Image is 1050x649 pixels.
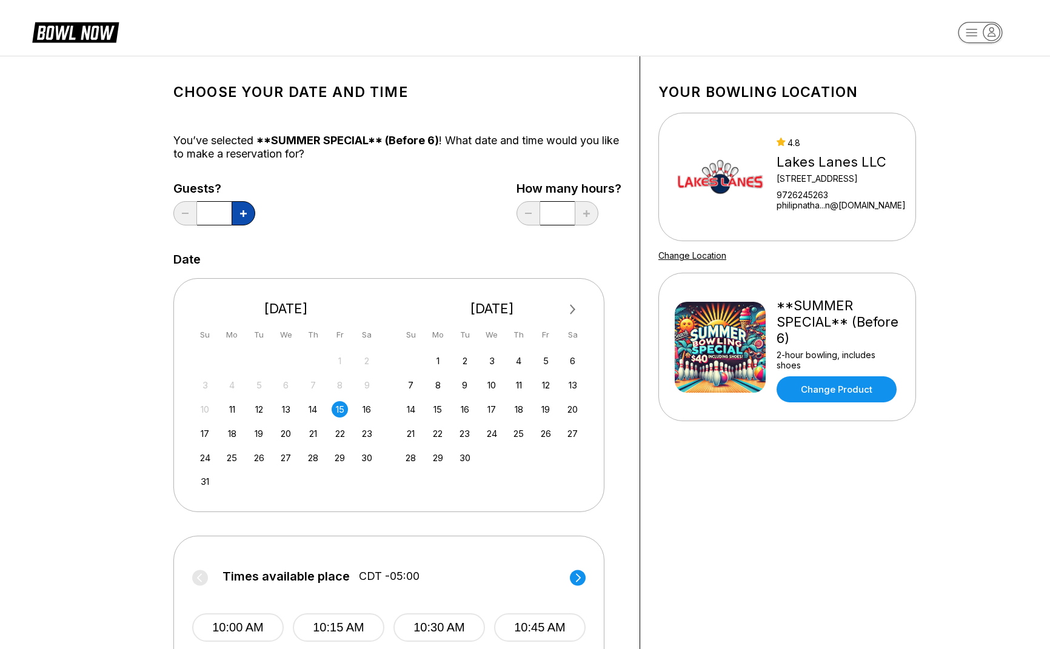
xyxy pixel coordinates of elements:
div: Th [510,327,527,343]
div: Su [197,327,213,343]
span: **SUMMER SPECIAL** (Before 6) [256,134,439,147]
div: Choose Thursday, August 14th, 2025 [305,401,321,418]
div: Choose Tuesday, August 12th, 2025 [251,401,267,418]
div: Choose Thursday, September 18th, 2025 [510,401,527,418]
div: month 2025-09 [401,351,583,466]
div: Not available Wednesday, August 6th, 2025 [278,377,294,393]
div: Choose Friday, August 22nd, 2025 [332,425,348,442]
div: Su [403,327,419,343]
span: CDT -05:00 [359,570,420,583]
div: Th [305,327,321,343]
h1: Your bowling location [658,84,916,101]
div: Choose Thursday, September 25th, 2025 [510,425,527,442]
div: Not available Monday, August 4th, 2025 [224,377,240,393]
div: Choose Sunday, September 28th, 2025 [403,450,419,466]
a: Change Location [658,250,726,261]
button: Next Month [563,300,583,319]
div: Choose Saturday, September 27th, 2025 [564,425,581,442]
div: Choose Wednesday, September 24th, 2025 [484,425,500,442]
div: We [484,327,500,343]
span: Times available place [222,570,350,583]
div: Choose Friday, September 26th, 2025 [538,425,554,442]
div: Choose Sunday, September 7th, 2025 [403,377,419,393]
div: [DATE] [398,301,586,317]
div: Choose Monday, August 25th, 2025 [224,450,240,466]
div: Mo [430,327,446,343]
div: Choose Monday, September 22nd, 2025 [430,425,446,442]
div: Tu [251,327,267,343]
div: Choose Wednesday, September 3rd, 2025 [484,353,500,369]
div: Choose Tuesday, August 26th, 2025 [251,450,267,466]
div: Choose Monday, September 1st, 2025 [430,353,446,369]
div: Not available Tuesday, August 5th, 2025 [251,377,267,393]
div: Fr [538,327,554,343]
div: month 2025-08 [195,351,377,490]
div: Choose Saturday, September 20th, 2025 [564,401,581,418]
div: Choose Saturday, August 30th, 2025 [359,450,375,466]
div: Choose Tuesday, September 30th, 2025 [456,450,473,466]
div: Choose Saturday, August 23rd, 2025 [359,425,375,442]
img: **SUMMER SPECIAL** (Before 6) [675,302,766,393]
div: Not available Sunday, August 3rd, 2025 [197,377,213,393]
div: Choose Wednesday, August 13th, 2025 [278,401,294,418]
div: Choose Sunday, September 14th, 2025 [403,401,419,418]
div: Choose Saturday, September 6th, 2025 [564,353,581,369]
div: 4.8 [777,138,906,148]
button: 10:45 AM [494,613,586,642]
div: 2-hour bowling, includes shoes [777,350,900,370]
div: Choose Monday, September 29th, 2025 [430,450,446,466]
div: Choose Tuesday, September 2nd, 2025 [456,353,473,369]
div: [STREET_ADDRESS] [777,173,906,184]
a: philipnatha...n@[DOMAIN_NAME] [777,200,906,210]
div: Choose Friday, September 5th, 2025 [538,353,554,369]
div: Sa [359,327,375,343]
div: Choose Saturday, August 16th, 2025 [359,401,375,418]
div: Fr [332,327,348,343]
div: Choose Wednesday, September 10th, 2025 [484,377,500,393]
div: Mo [224,327,240,343]
div: Choose Thursday, August 28th, 2025 [305,450,321,466]
div: Choose Sunday, September 21st, 2025 [403,425,419,442]
div: Choose Monday, September 15th, 2025 [430,401,446,418]
div: Choose Sunday, August 31st, 2025 [197,473,213,490]
div: We [278,327,294,343]
a: Change Product [777,376,897,402]
h1: Choose your Date and time [173,84,621,101]
label: Guests? [173,182,255,195]
button: 10:30 AM [393,613,485,642]
div: You’ve selected ! What date and time would you like to make a reservation for? [173,134,621,161]
div: Not available Thursday, August 7th, 2025 [305,377,321,393]
div: Choose Monday, September 8th, 2025 [430,377,446,393]
div: Choose Monday, August 18th, 2025 [224,425,240,442]
div: Choose Wednesday, August 27th, 2025 [278,450,294,466]
div: Choose Thursday, September 4th, 2025 [510,353,527,369]
div: Choose Monday, August 11th, 2025 [224,401,240,418]
div: Tu [456,327,473,343]
div: Not available Sunday, August 10th, 2025 [197,401,213,418]
div: Choose Wednesday, September 17th, 2025 [484,401,500,418]
div: Choose Friday, August 15th, 2025 [332,401,348,418]
div: Choose Thursday, August 21st, 2025 [305,425,321,442]
div: Not available Saturday, August 2nd, 2025 [359,353,375,369]
div: [DATE] [192,301,380,317]
div: 9726245263 [777,190,906,200]
div: Choose Tuesday, September 9th, 2025 [456,377,473,393]
div: Choose Friday, September 19th, 2025 [538,401,554,418]
div: Sa [564,327,581,343]
label: Date [173,253,201,266]
div: **SUMMER SPECIAL** (Before 6) [777,298,900,347]
div: Choose Thursday, September 11th, 2025 [510,377,527,393]
div: Choose Friday, September 12th, 2025 [538,377,554,393]
div: Choose Saturday, September 13th, 2025 [564,377,581,393]
div: Choose Sunday, August 24th, 2025 [197,450,213,466]
div: Choose Sunday, August 17th, 2025 [197,425,213,442]
div: Choose Friday, August 29th, 2025 [332,450,348,466]
div: Not available Friday, August 1st, 2025 [332,353,348,369]
button: 10:00 AM [192,613,284,642]
div: Choose Wednesday, August 20th, 2025 [278,425,294,442]
div: Not available Friday, August 8th, 2025 [332,377,348,393]
div: Not available Saturday, August 9th, 2025 [359,377,375,393]
div: Choose Tuesday, September 16th, 2025 [456,401,473,418]
button: 10:15 AM [293,613,384,642]
div: Choose Tuesday, September 23rd, 2025 [456,425,473,442]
